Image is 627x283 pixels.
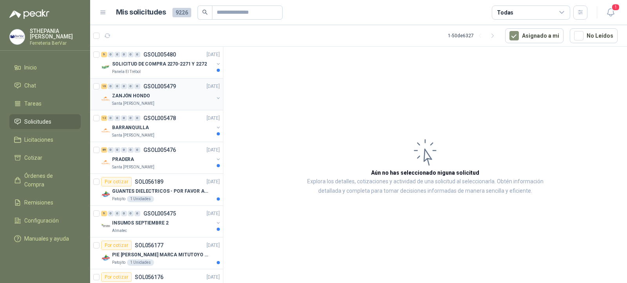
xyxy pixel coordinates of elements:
p: Santa [PERSON_NAME] [112,100,154,107]
span: Remisiones [24,198,53,207]
div: 0 [128,115,134,121]
div: 0 [128,84,134,89]
p: [DATE] [207,115,220,122]
img: Company Logo [101,62,111,72]
a: 12 0 0 0 0 0 GSOL005478[DATE] Company LogoBARRANQUILLASanta [PERSON_NAME] [101,113,221,139]
span: Solicitudes [24,117,51,126]
h1: Mis solicitudes [116,7,166,18]
p: Santa [PERSON_NAME] [112,164,154,170]
span: Chat [24,81,36,90]
p: STHEPANIA [PERSON_NAME] [30,28,81,39]
div: 12 [101,115,107,121]
div: 0 [121,52,127,57]
span: 9226 [172,8,191,17]
div: 0 [114,147,120,153]
div: 0 [128,52,134,57]
div: 1 Unidades [127,196,154,202]
div: Por cotizar [101,272,132,282]
a: 9 0 0 0 0 0 GSOL005475[DATE] Company LogoINSUMOS SEPTIEMBRE 2Almatec [101,209,221,234]
button: Asignado a mi [505,28,564,43]
p: Patojito [112,196,125,202]
p: PRADERA [112,156,134,163]
h3: Aún no has seleccionado niguna solicitud [371,168,479,177]
p: PIE [PERSON_NAME] MARCA MITUTOYO REF [PHONE_NUMBER] [112,251,210,259]
div: 0 [128,211,134,216]
span: Configuración [24,216,59,225]
a: 16 0 0 0 0 0 GSOL005479[DATE] Company LogoZANJÓN HONDOSanta [PERSON_NAME] [101,82,221,107]
div: 0 [134,52,140,57]
p: GSOL005478 [143,115,176,121]
img: Company Logo [101,253,111,263]
button: 1 [603,5,618,20]
div: 0 [121,147,127,153]
a: Cotizar [9,150,81,165]
a: Manuales y ayuda [9,231,81,246]
a: Solicitudes [9,114,81,129]
img: Logo peakr [9,9,49,19]
p: [DATE] [207,51,220,58]
img: Company Logo [101,221,111,231]
p: SOL056176 [135,274,163,280]
span: Órdenes de Compra [24,172,73,189]
a: Por cotizarSOL056189[DATE] Company LogoGUANTES DIELECTRICOS - POR FAVOR ADJUNTAR SU FICHA TECNICA... [90,174,223,206]
div: Todas [497,8,513,17]
img: Company Logo [101,190,111,199]
p: GUANTES DIELECTRICOS - POR FAVOR ADJUNTAR SU FICHA TECNICA [112,188,210,195]
div: 0 [108,52,114,57]
a: Por cotizarSOL056177[DATE] Company LogoPIE [PERSON_NAME] MARCA MITUTOYO REF [PHONE_NUMBER]Patojit... [90,237,223,269]
p: Patojito [112,259,125,266]
a: Licitaciones [9,132,81,147]
p: INSUMOS SEPTIEMBRE 2 [112,219,169,227]
div: 0 [114,84,120,89]
a: 89 0 0 0 0 0 GSOL005476[DATE] Company LogoPRADERASanta [PERSON_NAME] [101,145,221,170]
div: 16 [101,84,107,89]
img: Company Logo [101,158,111,167]
span: Tareas [24,99,42,108]
p: GSOL005476 [143,147,176,153]
div: 0 [134,84,140,89]
a: Inicio [9,60,81,75]
p: Panela El Trébol [112,69,141,75]
p: Almatec [112,228,127,234]
p: ZANJÓN HONDO [112,92,150,100]
a: Remisiones [9,195,81,210]
span: Inicio [24,63,37,72]
div: 0 [134,211,140,216]
div: 9 [101,52,107,57]
img: Company Logo [101,126,111,135]
div: Por cotizar [101,177,132,186]
div: 9 [101,211,107,216]
span: search [202,9,208,15]
img: Company Logo [101,94,111,104]
div: 0 [114,52,120,57]
p: Ferreteria BerVar [30,41,81,46]
p: Explora los detalles, cotizaciones y actividad de una solicitud al seleccionarla. Obtén informaci... [302,177,549,196]
div: 0 [134,147,140,153]
div: 0 [121,84,127,89]
a: Configuración [9,213,81,228]
div: 0 [121,211,127,216]
div: 0 [121,115,127,121]
span: 1 [611,4,620,11]
a: 9 0 0 0 0 0 GSOL005480[DATE] Company LogoSOLICITUD DE COMPRA 2270-2271 Y 2272Panela El Trébol [101,50,221,75]
p: SOL056189 [135,179,163,184]
p: GSOL005480 [143,52,176,57]
a: Chat [9,78,81,93]
div: 0 [108,147,114,153]
div: 89 [101,147,107,153]
p: Santa [PERSON_NAME] [112,132,154,139]
p: SOLICITUD DE COMPRA 2270-2271 Y 2272 [112,60,207,68]
div: 0 [108,211,114,216]
img: Company Logo [10,29,25,44]
div: 1 Unidades [127,259,154,266]
p: [DATE] [207,83,220,90]
p: [DATE] [207,242,220,249]
span: Licitaciones [24,135,53,144]
a: Tareas [9,96,81,111]
span: Cotizar [24,153,42,162]
span: Manuales y ayuda [24,234,69,243]
p: [DATE] [207,178,220,186]
div: 0 [128,147,134,153]
div: 0 [108,84,114,89]
div: 0 [108,115,114,121]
